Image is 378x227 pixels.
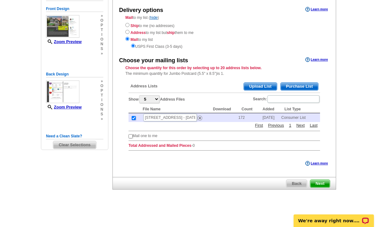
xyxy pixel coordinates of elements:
[289,207,378,227] iframe: LiveChat chat widget
[295,122,306,128] a: Next
[100,107,103,112] span: n
[266,122,286,128] a: Previous
[210,105,238,113] th: Download
[254,122,265,128] a: First
[125,42,323,49] div: USPS First Class (3-5 days)
[253,95,320,103] label: Search:
[125,22,323,49] div: to me (no addresses) to my list but them to me to my list
[100,51,103,56] span: »
[100,112,103,117] span: s
[100,37,103,42] span: o
[305,161,328,166] a: Learn more
[167,30,175,35] strong: ship
[238,105,260,113] th: Count
[100,28,103,32] span: t
[119,57,188,65] div: Choose your mailing lists
[100,23,103,28] span: p
[281,113,320,122] td: Consumer List
[46,80,79,103] img: small-thumb.jpg
[100,84,103,88] span: o
[133,133,157,139] td: Mail one to me
[238,113,260,122] td: 172
[46,39,82,44] a: Zoom Preview
[286,180,307,188] a: Back
[100,14,103,18] span: »
[46,133,103,139] h5: Need a Clean Slate?
[308,122,319,128] a: Last
[259,113,281,122] td: [DATE]
[287,122,293,128] a: 1
[100,98,103,102] span: i
[125,66,261,70] strong: Choose the quantity for this order by selecting up to 20 address lists below.
[130,30,146,35] strong: Address
[129,95,185,104] label: Show Address Files
[281,83,318,90] span: Purchase List
[150,15,158,20] a: hide
[139,95,159,103] select: ShowAddress Files
[305,57,328,62] a: Learn more
[100,102,103,107] span: o
[113,65,336,76] div: The minimum quantity for Jumbo Postcard (5.5" x 8.5")is 1.
[100,117,103,121] span: »
[244,83,277,90] span: Upload List
[53,141,96,149] span: Clear Selections
[46,15,79,38] img: small-thumb.jpg
[140,105,210,113] th: File Name
[46,6,103,12] h5: Front Design
[100,93,103,98] span: t
[113,15,336,49] div: to my list ( )
[192,143,195,148] span: 0
[259,105,281,113] th: Added
[100,32,103,37] span: i
[100,18,103,23] span: o
[267,95,319,103] input: Search:
[130,24,139,28] strong: Ship
[198,116,202,120] img: delete.png
[46,71,103,77] h5: Back Design
[129,143,191,148] strong: Total Addressed and Mailed Pieces
[119,6,163,14] div: Delivery options
[125,78,323,156] div: -
[130,83,157,89] span: Address Lists
[100,88,103,93] span: p
[100,47,103,51] span: s
[305,7,328,12] a: Learn more
[130,37,138,42] strong: Mail
[310,180,330,187] span: Next
[100,79,103,84] span: »
[125,15,133,20] strong: Mail
[198,114,202,119] a: Remove this list
[281,105,320,113] th: List Type
[46,105,82,109] a: Zoom Preview
[100,42,103,47] span: n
